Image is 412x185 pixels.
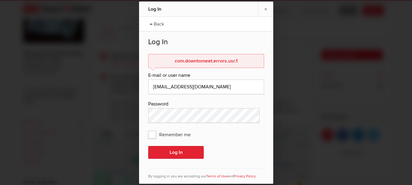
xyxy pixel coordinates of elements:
[148,80,264,94] input: Email@address.com
[148,169,264,179] div: By logging in you are accepting our and
[148,129,197,140] span: Remember me
[148,100,264,108] div: Password
[206,174,227,179] a: Terms of Use
[148,2,215,17] div: Log In
[147,16,167,31] a: ← Back
[258,2,273,16] a: ×
[148,146,204,159] button: Log In
[148,54,264,68] div: com.downtomeet.errors.usr.1
[148,37,264,50] h2: Log In
[148,72,264,80] div: E-mail or user name
[234,174,256,179] a: Privacy Policy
